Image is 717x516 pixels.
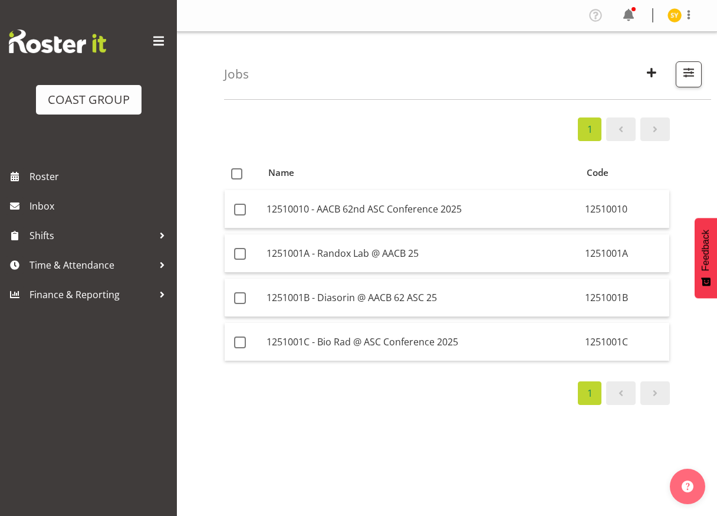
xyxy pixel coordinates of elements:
span: Finance & Reporting [29,286,153,303]
button: Create New Job [639,61,664,87]
span: Roster [29,168,171,185]
span: Shifts [29,227,153,244]
td: 1251001A [580,234,669,273]
span: Name [268,166,294,179]
td: 1251001A - Randox Lab @ AACB 25 [262,234,580,273]
img: Rosterit website logo [9,30,106,53]
button: Filter Jobs [676,61,702,87]
td: 1251001B [580,279,669,317]
td: 1251001C - Bio Rad @ ASC Conference 2025 [262,323,580,361]
div: COAST GROUP [48,91,130,109]
td: 1251001B - Diasorin @ AACB 62 ASC 25 [262,279,580,317]
span: Time & Attendance [29,256,153,274]
td: 1251001C [580,323,669,361]
span: Code [587,166,609,179]
button: Feedback - Show survey [695,218,717,298]
td: 12510010 - AACB 62nd ASC Conference 2025 [262,190,580,228]
span: Inbox [29,197,171,215]
img: seon-young-belding8911.jpg [667,8,682,22]
img: help-xxl-2.png [682,481,693,492]
h4: Jobs [224,67,249,81]
td: 12510010 [580,190,669,228]
span: Feedback [700,230,711,271]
